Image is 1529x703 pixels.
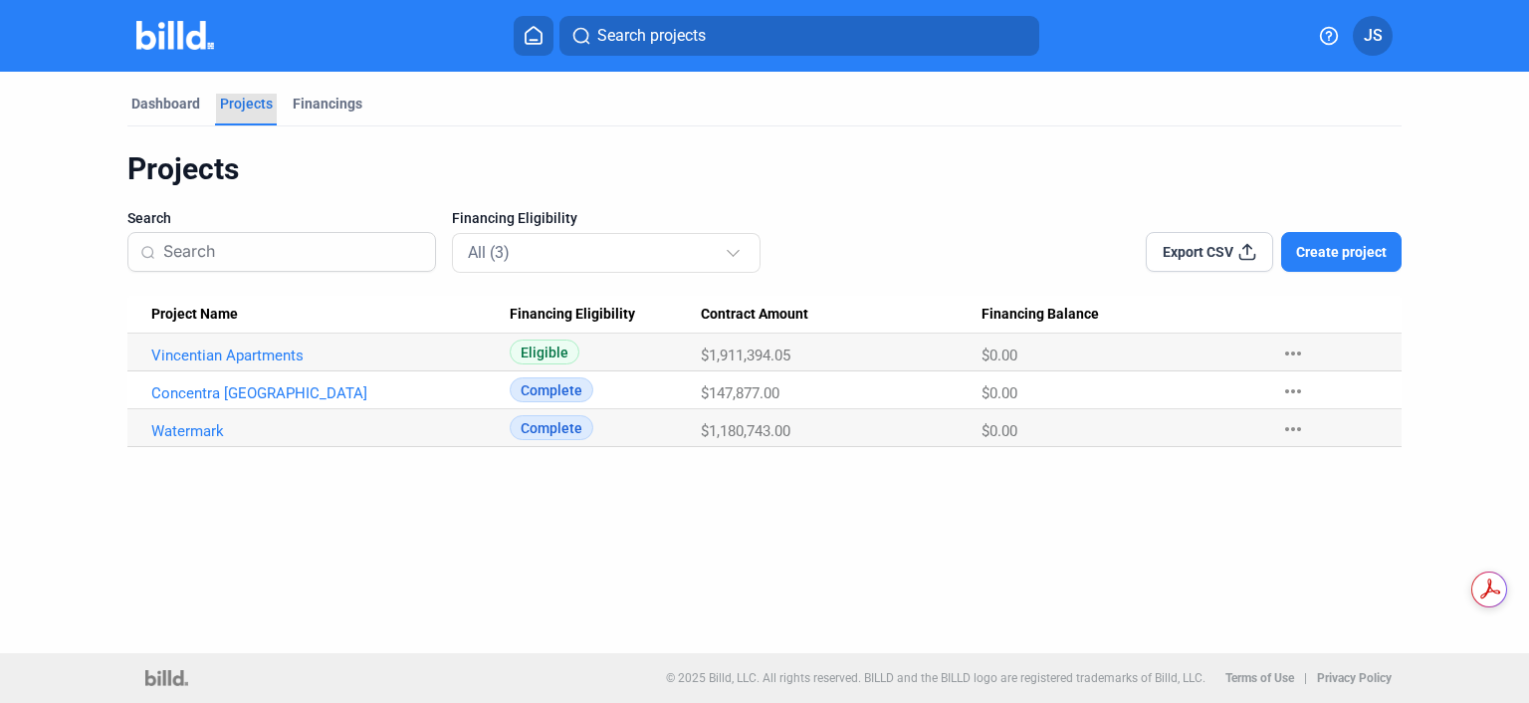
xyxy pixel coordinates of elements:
[701,384,779,402] span: $147,877.00
[666,671,1205,685] p: © 2025 Billd, LLC. All rights reserved. BILLD and the BILLD logo are registered trademarks of Bil...
[293,94,362,114] div: Financings
[510,340,579,364] span: Eligible
[468,243,510,262] mat-select-trigger: All (3)
[1163,242,1233,262] span: Export CSV
[559,16,1039,56] button: Search projects
[982,306,1099,324] span: Financing Balance
[510,415,593,440] span: Complete
[163,231,423,273] input: Search
[452,208,577,228] span: Financing Eligibility
[510,377,593,402] span: Complete
[151,306,238,324] span: Project Name
[1304,671,1307,685] p: |
[701,422,790,440] span: $1,180,743.00
[982,306,1262,324] div: Financing Balance
[1225,671,1294,685] b: Terms of Use
[127,150,1402,188] div: Projects
[982,347,1017,364] span: $0.00
[145,670,188,686] img: logo
[1281,417,1305,441] mat-icon: more_horiz
[1281,232,1402,272] button: Create project
[510,306,635,324] span: Financing Eligibility
[151,306,510,324] div: Project Name
[701,347,790,364] span: $1,911,394.05
[701,306,808,324] span: Contract Amount
[151,384,497,402] a: Concentra [GEOGRAPHIC_DATA]
[127,208,171,228] span: Search
[136,21,215,50] img: Billd Company Logo
[1364,24,1383,48] span: JS
[510,306,701,324] div: Financing Eligibility
[982,384,1017,402] span: $0.00
[982,422,1017,440] span: $0.00
[1281,342,1305,365] mat-icon: more_horiz
[597,24,706,48] span: Search projects
[151,422,497,440] a: Watermark
[151,347,497,364] a: Vincentian Apartments
[1353,16,1393,56] button: JS
[701,306,982,324] div: Contract Amount
[1317,671,1392,685] b: Privacy Policy
[1281,379,1305,403] mat-icon: more_horiz
[220,94,273,114] div: Projects
[131,94,200,114] div: Dashboard
[1296,242,1387,262] span: Create project
[1146,232,1273,272] button: Export CSV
